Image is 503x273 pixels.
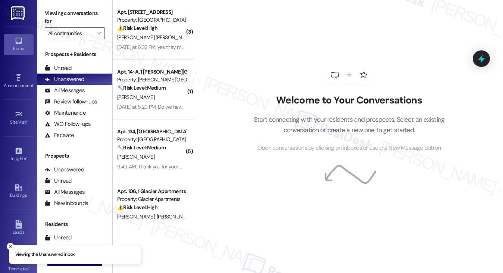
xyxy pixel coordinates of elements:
[45,87,85,94] div: All Messages
[4,218,34,238] a: Leads
[26,155,27,160] span: •
[4,108,34,128] a: Site Visit •
[45,131,74,139] div: Escalate
[257,143,441,153] span: Open conversations by clicking on inboxes or use the New Message button
[7,243,14,250] button: Close toast
[45,75,84,83] div: Unanswered
[45,98,97,106] div: Review follow-ups
[45,7,105,27] label: Viewing conversations for
[37,220,112,228] div: Residents
[45,120,91,128] div: WO Follow-ups
[4,181,34,201] a: Buildings
[37,152,112,160] div: Prospects
[48,27,93,39] input: All communities
[45,166,84,174] div: Unanswered
[243,94,456,106] h2: Welcome to Your Conversations
[27,118,28,124] span: •
[45,177,72,185] div: Unread
[15,251,75,258] p: Viewing the Unanswered inbox
[11,6,26,20] img: ResiDesk Logo
[45,199,88,207] div: New Inbounds
[33,82,34,87] span: •
[4,34,34,55] a: Inbox
[4,145,34,165] a: Insights •
[97,30,101,36] i: 
[45,109,86,117] div: Maintenance
[37,50,112,58] div: Prospects + Residents
[45,64,72,72] div: Unread
[243,114,456,136] p: Start connecting with your residents and prospects. Select an existing conversation or create a n...
[45,188,85,196] div: All Messages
